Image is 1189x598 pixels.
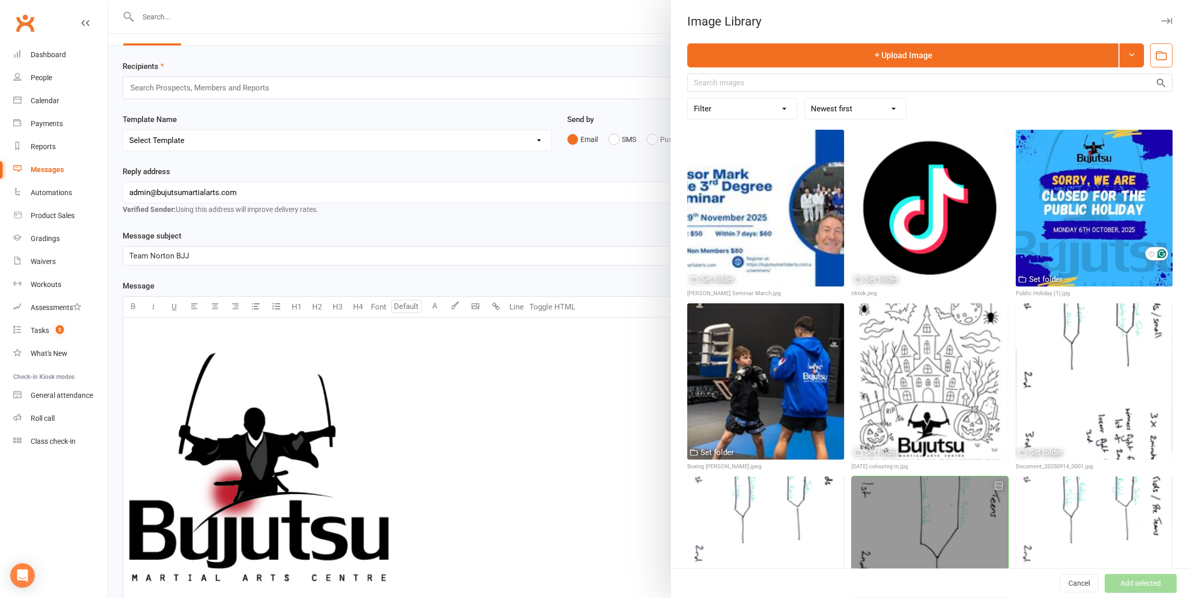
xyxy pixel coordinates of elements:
[13,407,108,430] a: Roll call
[13,273,108,296] a: Workouts
[31,414,55,422] div: Roll call
[1016,462,1173,471] div: Document_20250914_0001.jpg
[687,74,1173,92] input: Search images
[31,211,75,220] div: Product Sales
[31,119,63,128] div: Payments
[687,303,844,460] img: Boxing noah andrew padsR.jpeg
[31,188,72,197] div: Automations
[31,234,60,243] div: Gradings
[13,135,108,158] a: Reports
[13,296,108,319] a: Assessments
[687,43,1118,67] button: Upload Image
[13,342,108,365] a: What's New
[56,325,64,334] span: 3
[12,10,38,36] a: Clubworx
[13,227,108,250] a: Gradings
[13,158,108,181] a: Messages
[31,303,81,312] div: Assessments
[1029,273,1062,285] div: Set folder
[852,289,1009,298] div: tiktok.png
[1029,446,1062,459] div: Set folder
[1016,289,1173,298] div: Public Holiday (1).jpg
[10,563,35,588] div: Open Intercom Messenger
[687,462,844,471] div: Boxing [PERSON_NAME].jpeg
[687,130,844,286] img: Mark Christie Seminar March.jpg
[701,446,734,459] div: Set folder
[852,462,1009,471] div: [DATE] colouring in.jpg
[31,97,59,105] div: Calendar
[31,391,93,399] div: General attendance
[31,280,61,289] div: Workouts
[687,289,844,298] div: [PERSON_NAME] Seminar March.jpg
[852,130,1009,286] img: tiktok.png
[701,273,734,285] div: Set folder
[31,51,66,59] div: Dashboard
[31,165,64,174] div: Messages
[31,437,76,445] div: Class check-in
[13,204,108,227] a: Product Sales
[13,430,108,453] a: Class kiosk mode
[13,319,108,342] a: Tasks 3
[865,273,898,285] div: Set folder
[13,89,108,112] a: Calendar
[13,66,108,89] a: People
[13,181,108,204] a: Automations
[1016,130,1173,286] img: Public Holiday (1).jpg
[865,446,898,459] div: Set folder
[671,14,1189,29] div: Image Library
[13,43,108,66] a: Dashboard
[31,326,49,334] div: Tasks
[13,112,108,135] a: Payments
[13,250,108,273] a: Waivers
[13,384,108,407] a: General attendance kiosk mode
[31,142,56,151] div: Reports
[31,349,67,357] div: What's New
[31,74,52,82] div: People
[31,257,56,266] div: Waivers
[1016,303,1173,460] img: Document_20250914_0001.jpg
[852,303,1009,460] img: Halloween colouring in.jpg
[1060,575,1099,593] button: Cancel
